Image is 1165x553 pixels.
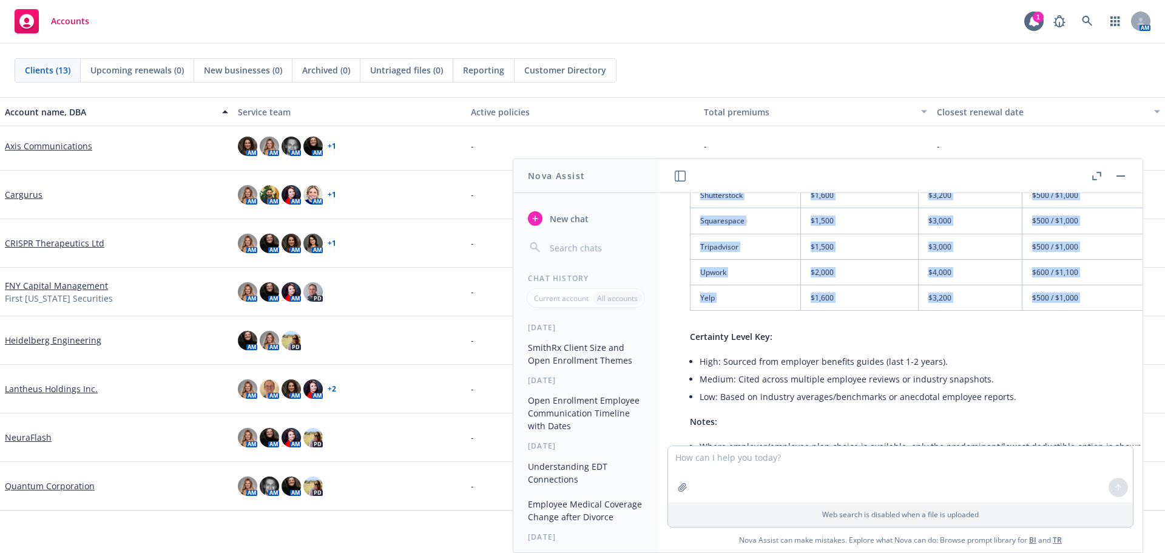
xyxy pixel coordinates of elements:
div: [DATE] [513,532,658,542]
span: First [US_STATE] Securities [5,292,113,305]
button: Closest renewal date [932,97,1165,126]
span: - [937,140,940,152]
td: $3,000 [919,208,1022,234]
td: Yelp [691,285,801,310]
a: Switch app [1103,9,1127,33]
img: photo [303,137,323,156]
img: photo [238,331,257,350]
td: $1,600 [801,183,919,208]
img: photo [282,428,301,447]
a: + 2 [328,385,336,393]
input: Search chats [547,239,644,256]
img: photo [260,282,279,302]
img: photo [282,234,301,253]
td: Squarespace [691,208,801,234]
img: photo [282,137,301,156]
img: photo [260,379,279,399]
img: photo [260,331,279,350]
img: photo [260,137,279,156]
button: Active policies [466,97,699,126]
button: New chat [523,208,649,229]
a: CRISPR Therapeutics Ltd [5,237,104,249]
img: photo [303,234,323,253]
div: Account name, DBA [5,106,215,118]
div: Total premiums [704,106,914,118]
td: $1,600 [801,285,919,310]
td: Tripadvisor [691,234,801,259]
img: photo [260,477,279,496]
div: [DATE] [513,441,658,451]
a: Quantum Corporation [5,480,95,492]
td: Upwork [691,259,801,285]
a: + 1 [328,240,336,247]
span: - [471,188,474,201]
span: Reporting [463,64,504,76]
div: 1 [1033,12,1044,22]
a: BI [1029,535,1036,545]
img: photo [260,428,279,447]
p: Web search is disabled when a file is uploaded [675,509,1126,520]
button: Employee Medical Coverage Change after Divorce [523,494,649,527]
a: TR [1053,535,1062,545]
img: photo [238,137,257,156]
span: Archived (0) [302,64,350,76]
span: - [471,140,474,152]
div: Closest renewal date [937,106,1147,118]
td: $3,200 [919,183,1022,208]
p: All accounts [597,293,638,304]
button: Service team [233,97,466,126]
a: + 1 [328,143,336,150]
span: Untriaged files (0) [370,64,443,76]
td: $1,500 [801,234,919,259]
h1: Nova Assist [528,169,585,182]
img: photo [303,477,323,496]
td: $2,000 [801,259,919,285]
a: Cargurus [5,188,42,201]
span: New chat [547,212,589,225]
img: photo [282,379,301,399]
span: Customer Directory [524,64,606,76]
a: NeuraFlash [5,431,52,444]
img: photo [260,234,279,253]
img: photo [303,379,323,399]
div: Active policies [471,106,694,118]
a: Heidelberg Engineering [5,334,101,347]
span: - [471,431,474,444]
img: photo [238,379,257,399]
div: Chat History [513,273,658,283]
img: photo [238,234,257,253]
span: New businesses (0) [204,64,282,76]
td: $3,000 [919,234,1022,259]
div: [DATE] [513,322,658,333]
a: Report a Bug [1047,9,1072,33]
td: Shutterstock [691,183,801,208]
span: - [471,382,474,395]
td: $3,200 [919,285,1022,310]
a: Axis Communications [5,140,92,152]
span: Nova Assist can make mistakes. Explore what Nova can do: Browse prompt library for and [663,528,1138,552]
button: Total premiums [699,97,932,126]
a: Search [1075,9,1099,33]
img: photo [282,477,301,496]
img: photo [303,428,323,447]
img: photo [282,185,301,205]
span: - [471,480,474,492]
td: $1,500 [801,208,919,234]
span: Upcoming renewals (0) [90,64,184,76]
span: Accounts [51,16,89,26]
button: Open Enrollment Employee Communication Timeline with Dates [523,390,649,436]
img: photo [303,282,323,302]
img: photo [238,428,257,447]
img: photo [238,185,257,205]
a: Accounts [10,4,94,38]
td: $4,000 [919,259,1022,285]
a: + 1 [328,191,336,198]
span: - [704,140,707,152]
img: photo [238,282,257,302]
p: Current account [534,293,589,304]
span: - [471,334,474,347]
span: Certainty Level Key: [690,331,772,342]
span: - [471,285,474,298]
img: photo [238,477,257,496]
button: Understanding EDT Connections [523,456,649,489]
